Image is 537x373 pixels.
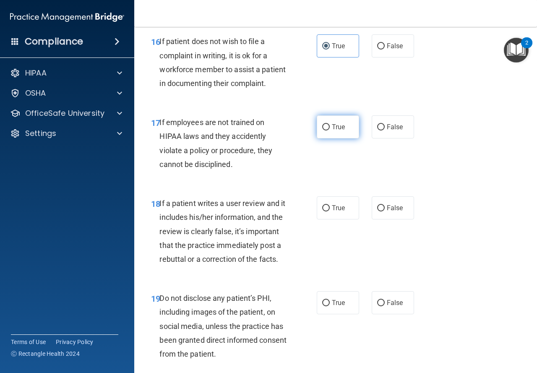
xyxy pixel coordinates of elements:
span: If a patient writes a user review and it includes his/her information, and the review is clearly ... [159,199,285,263]
a: OSHA [10,88,122,98]
span: True [332,204,345,212]
h4: Compliance [25,36,83,47]
span: 16 [151,37,160,47]
span: 18 [151,199,160,209]
p: OSHA [25,88,46,98]
span: True [332,42,345,50]
p: Settings [25,128,56,138]
button: Open Resource Center, 2 new notifications [504,38,529,63]
div: 2 [525,43,528,54]
span: 19 [151,294,160,304]
span: Ⓒ Rectangle Health 2024 [11,350,80,358]
input: True [322,124,330,130]
iframe: Drift Widget Chat Controller [495,315,527,347]
input: False [377,43,385,50]
a: OfficeSafe University [10,108,122,118]
span: Do not disclose any patient’s PHI, including images of the patient, on social media, unless the p... [159,294,287,358]
span: If patient does not wish to file a complaint in writing, it is ok for a workforce member to assis... [159,37,286,88]
p: OfficeSafe University [25,108,104,118]
span: False [387,123,403,131]
a: Terms of Use [11,338,46,346]
span: True [332,299,345,307]
p: HIPAA [25,68,47,78]
input: True [322,43,330,50]
span: False [387,299,403,307]
input: False [377,205,385,211]
span: False [387,204,403,212]
a: HIPAA [10,68,122,78]
input: True [322,300,330,306]
span: False [387,42,403,50]
span: 17 [151,118,160,128]
input: False [377,124,385,130]
a: Settings [10,128,122,138]
input: True [322,205,330,211]
img: PMB logo [10,9,124,26]
input: False [377,300,385,306]
span: True [332,123,345,131]
a: Privacy Policy [56,338,94,346]
span: If employees are not trained on HIPAA laws and they accidently violate a policy or procedure, the... [159,118,272,169]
